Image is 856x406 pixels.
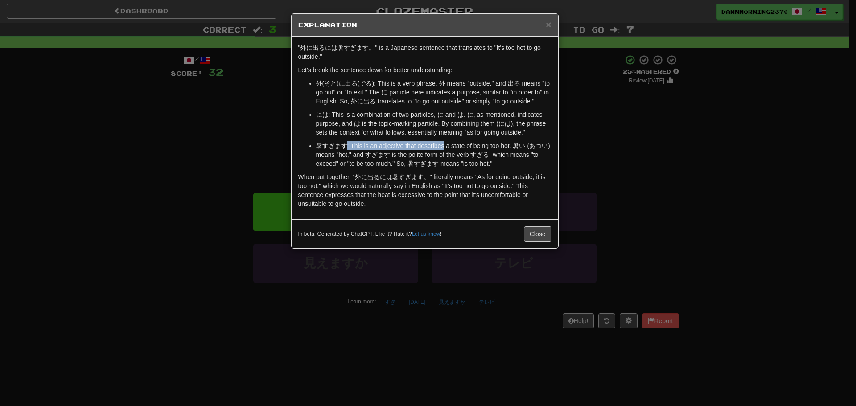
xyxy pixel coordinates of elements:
p: には: This is a combination of two particles, に and は. に, as mentioned, indicates purpose, and は is... [316,110,551,137]
button: Close [524,226,551,242]
span: × [546,19,551,29]
h5: Explanation [298,21,551,29]
p: 暑すぎます: This is an adjective that describes a state of being too hot. 暑い (あつい) means "hot," and すぎ... [316,141,551,168]
button: Close [546,20,551,29]
small: In beta. Generated by ChatGPT. Like it? Hate it? ! [298,230,442,238]
p: When put together, "外に出るには暑すぎます。" literally means "As for going outside, it is too hot," which we... [298,172,551,208]
a: Let us know [412,231,440,237]
p: "外に出るには暑すぎます。" is a Japanese sentence that translates to "It's too hot to go outside." [298,43,551,61]
p: Let's break the sentence down for better understanding: [298,66,551,74]
p: 外(そと)に出る(でる): This is a verb phrase. 外 means "outside," and 出る means "to go out" or "to exit." Th... [316,79,551,106]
